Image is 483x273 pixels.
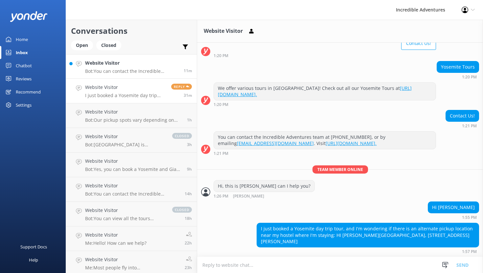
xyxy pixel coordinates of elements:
[214,180,314,192] div: Hi, this is [PERSON_NAME] can I help you?
[10,11,48,22] img: yonder-white-logo.png
[85,166,182,172] p: Bot: Yes, you can book a Yosemite and Giant Sequoias Day Tour from [GEOGRAPHIC_DATA]. For more in...
[326,140,377,146] a: [URL][DOMAIN_NAME].
[184,93,192,98] span: Oct 08 2025 10:57am (UTC -07:00) America/Los_Angeles
[218,85,412,98] a: [URL][DOMAIN_NAME].
[16,46,28,59] div: Inbox
[85,133,166,140] h4: Website Visitor
[446,110,479,121] div: Contact Us!
[85,108,182,115] h4: Website Visitor
[312,165,368,174] span: Team member online
[214,152,228,156] strong: 1:21 PM
[66,103,197,128] a: Website VisitorBot:Our pickup spots vary depending on the tour you select. To get the most accura...
[237,140,314,146] a: [EMAIL_ADDRESS][DOMAIN_NAME]
[85,207,166,214] h4: Website Visitor
[462,124,477,128] strong: 1:21 PM
[85,142,166,148] p: Bot: [GEOGRAPHIC_DATA] is generally safe for tourists, but vigilance is required, especially rega...
[16,33,28,46] div: Home
[185,240,192,246] span: Oct 07 2025 01:28pm (UTC -07:00) America/Los_Angeles
[214,54,228,58] strong: 1:20 PM
[257,223,479,247] div: I just booked a Yosemite day trip tour, and I'm wondering if there is an alternate pickup locatio...
[66,128,197,153] a: Website VisitorBot:[GEOGRAPHIC_DATA] is generally safe for tourists, but vigilance is required, e...
[428,202,479,213] div: Hi [PERSON_NAME]
[214,194,315,199] div: Oct 08 2025 10:26am (UTC -07:00) America/Los_Angeles
[16,72,32,85] div: Reviews
[172,207,192,213] span: closed
[66,226,197,251] a: Website VisitorMe:Hello! How can we help?22h
[437,61,479,73] div: Yosemite Tours
[29,253,38,266] div: Help
[214,151,436,156] div: Oct 08 2025 10:21am (UTC -07:00) America/Los_Angeles
[85,59,179,67] h4: Website Visitor
[401,37,436,50] button: Contact Us!
[172,133,192,139] span: closed
[66,202,197,226] a: Website VisitorBot:You can view all the tours offered by Incredible Adventures at the following l...
[184,68,192,73] span: Oct 08 2025 11:17am (UTC -07:00) America/Los_Angeles
[85,265,180,271] p: Me: Most people fly into [GEOGRAPHIC_DATA]. We are not able to offer pickup at the airport, but d...
[187,142,192,147] span: Oct 08 2025 08:16am (UTC -07:00) America/Los_Angeles
[214,103,228,107] strong: 1:20 PM
[185,216,192,221] span: Oct 07 2025 04:35pm (UTC -07:00) America/Los_Angeles
[214,194,228,199] strong: 1:26 PM
[233,194,264,199] span: [PERSON_NAME]
[20,240,47,253] div: Support Docs
[16,98,32,112] div: Settings
[85,240,147,246] p: Me: Hello! How can we help?
[71,41,96,49] a: Open
[462,216,477,220] strong: 1:55 PM
[71,40,93,50] div: Open
[85,117,182,123] p: Bot: Our pickup spots vary depending on the tour you select. To get the most accurate pickup info...
[462,75,477,79] strong: 1:20 PM
[214,102,436,107] div: Oct 08 2025 10:20am (UTC -07:00) America/Los_Angeles
[85,216,166,221] p: Bot: You can view all the tours offered by Incredible Adventures at the following link: [URL][DOM...
[66,54,197,79] a: Website VisitorBot:You can contact the Incredible Adventures team at [PHONE_NUMBER], or by emaili...
[257,249,479,254] div: Oct 08 2025 10:57am (UTC -07:00) America/Los_Angeles
[66,177,197,202] a: Website VisitorBot:You can contact the Incredible Adventures team at [PHONE_NUMBER], or by emaili...
[71,25,192,37] h2: Conversations
[85,84,166,91] h4: Website Visitor
[428,215,479,220] div: Oct 08 2025 10:55am (UTC -07:00) America/Los_Angeles
[85,256,180,263] h4: Website Visitor
[96,41,125,49] a: Closed
[85,191,180,197] p: Bot: You can contact the Incredible Adventures team at [PHONE_NUMBER], or by emailing [EMAIL_ADDR...
[187,117,192,123] span: Oct 08 2025 09:44am (UTC -07:00) America/Los_Angeles
[214,132,436,149] div: You can contact the Incredible Adventures team at [PHONE_NUMBER], or by emailing . Visit
[214,53,436,58] div: Oct 08 2025 10:20am (UTC -07:00) America/Los_Angeles
[437,74,479,79] div: Oct 08 2025 10:20am (UTC -07:00) America/Los_Angeles
[85,157,182,165] h4: Website Visitor
[96,40,121,50] div: Closed
[214,83,436,100] div: We offer various tours in [GEOGRAPHIC_DATA]! Check out all our Yosemite Tours at
[462,250,477,254] strong: 1:57 PM
[171,84,192,90] span: Reply
[446,123,479,128] div: Oct 08 2025 10:21am (UTC -07:00) America/Los_Angeles
[187,166,192,172] span: Oct 08 2025 01:56am (UTC -07:00) America/Los_Angeles
[85,182,180,189] h4: Website Visitor
[185,265,192,270] span: Oct 07 2025 12:18pm (UTC -07:00) America/Los_Angeles
[185,191,192,197] span: Oct 07 2025 09:27pm (UTC -07:00) America/Los_Angeles
[66,153,197,177] a: Website VisitorBot:Yes, you can book a Yosemite and Giant Sequoias Day Tour from [GEOGRAPHIC_DATA...
[85,68,179,74] p: Bot: You can contact the Incredible Adventures team at [PHONE_NUMBER], or by emailing [EMAIL_ADDR...
[66,79,197,103] a: Website VisitorI just booked a Yosemite day trip tour, and I'm wondering if there is an alternate...
[204,27,243,35] h3: Website Visitor
[85,231,147,239] h4: Website Visitor
[85,93,166,98] p: I just booked a Yosemite day trip tour, and I'm wondering if there is an alternate pickup locatio...
[16,59,32,72] div: Chatbot
[16,85,41,98] div: Recommend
